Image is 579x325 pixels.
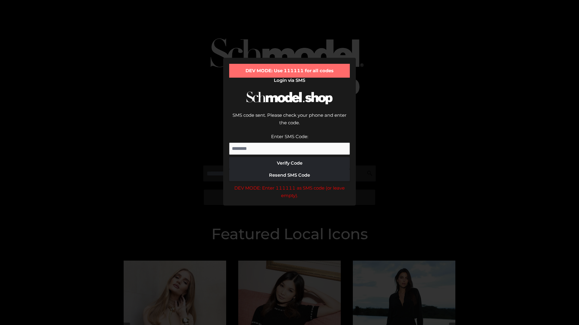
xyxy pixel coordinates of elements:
[271,134,308,139] label: Enter SMS Code:
[244,86,335,110] img: Schmodel Logo
[229,78,350,83] h2: Login via SMS
[229,64,350,78] div: DEV MODE: Use 111111 for all codes
[229,184,350,200] div: DEV MODE: Enter 111111 as SMS code (or leave empty).
[229,111,350,133] div: SMS code sent. Please check your phone and enter the code.
[229,169,350,181] button: Resend SMS Code
[229,157,350,169] button: Verify Code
